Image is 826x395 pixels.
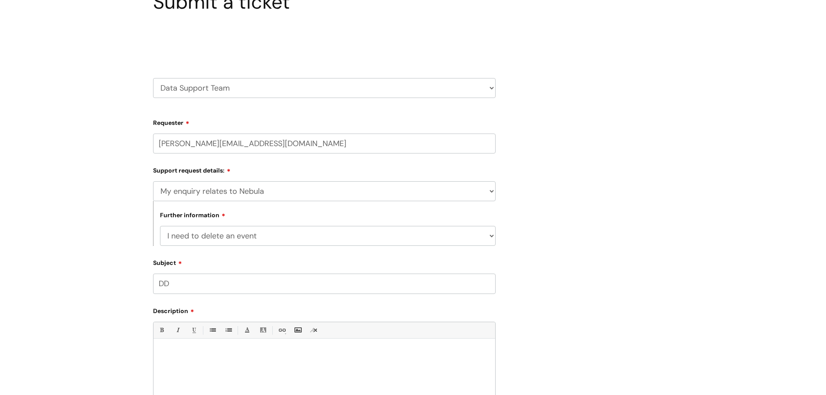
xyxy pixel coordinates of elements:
[153,134,496,153] input: Email
[153,304,496,315] label: Description
[188,325,199,336] a: Underline(Ctrl-U)
[160,210,225,219] label: Further information
[153,256,496,267] label: Subject
[172,325,183,336] a: Italic (Ctrl-I)
[153,164,496,174] label: Support request details:
[207,325,218,336] a: • Unordered List (Ctrl-Shift-7)
[276,325,287,336] a: Link
[153,116,496,127] label: Requester
[223,325,234,336] a: 1. Ordered List (Ctrl-Shift-8)
[308,325,319,336] a: Remove formatting (Ctrl-\)
[156,325,167,336] a: Bold (Ctrl-B)
[242,325,252,336] a: Font Color
[292,325,303,336] a: Insert Image...
[153,34,496,50] h2: Select issue type
[258,325,268,336] a: Back Color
